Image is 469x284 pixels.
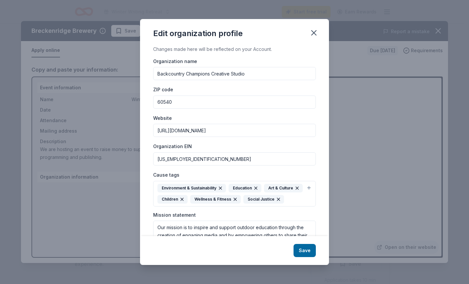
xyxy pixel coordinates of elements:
[157,184,226,192] div: Environment & Sustainability
[153,115,172,121] label: Website
[229,184,261,192] div: Education
[153,58,197,65] label: Organization name
[157,195,188,204] div: Children
[190,195,241,204] div: Wellness & Fitness
[153,143,192,150] label: Organization EIN
[153,181,316,207] button: Environment & SustainabilityEducationArt & CultureChildrenWellness & FitnessSocial Justice
[153,212,196,218] label: Mission statement
[153,221,316,266] textarea: Our mission is to inspire and support outdoor education through the creation of engaging media an...
[243,195,284,204] div: Social Justice
[153,45,316,53] div: Changes made here will be reflected on your Account.
[153,172,179,178] label: Cause tags
[153,96,316,109] input: 12345 (U.S. only)
[153,86,173,93] label: ZIP code
[294,244,316,257] button: Save
[153,28,243,39] div: Edit organization profile
[153,152,316,165] input: 12-3456789
[264,184,303,192] div: Art & Culture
